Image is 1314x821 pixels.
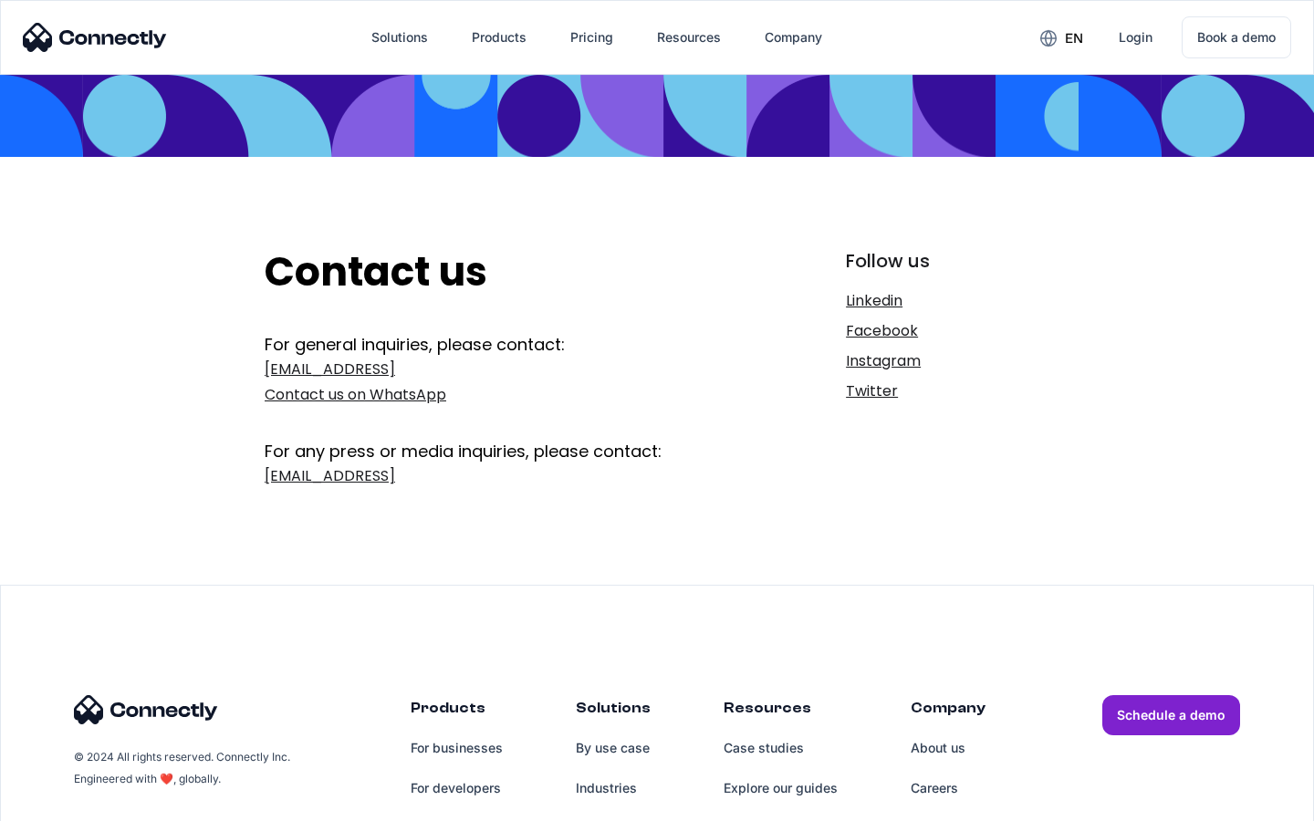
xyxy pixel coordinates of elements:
ul: Language list [36,789,109,815]
div: Products [411,695,503,728]
a: Careers [911,768,985,808]
a: Linkedin [846,288,1049,314]
a: [EMAIL_ADDRESS] [265,463,727,489]
div: For any press or media inquiries, please contact: [265,412,727,463]
div: Company [911,695,985,728]
a: For businesses [411,728,503,768]
img: Connectly Logo [23,23,167,52]
div: en [1065,26,1083,51]
a: Case studies [724,728,838,768]
div: For general inquiries, please contact: [265,333,727,357]
a: Explore our guides [724,768,838,808]
a: Facebook [846,318,1049,344]
div: © 2024 All rights reserved. Connectly Inc. Engineered with ❤️, globally. [74,746,293,790]
a: Twitter [846,379,1049,404]
a: [EMAIL_ADDRESS]Contact us on WhatsApp [265,357,727,408]
div: Resources [657,25,721,50]
a: Login [1104,16,1167,59]
div: Solutions [371,25,428,50]
a: By use case [576,728,651,768]
div: Pricing [570,25,613,50]
h2: Contact us [265,248,727,296]
div: Login [1119,25,1152,50]
div: Follow us [846,248,1049,274]
a: Pricing [556,16,628,59]
aside: Language selected: English [18,789,109,815]
a: Instagram [846,348,1049,374]
div: Resources [724,695,838,728]
div: Company [765,25,822,50]
a: Industries [576,768,651,808]
a: Schedule a demo [1102,695,1240,735]
div: Products [472,25,527,50]
a: About us [911,728,985,768]
a: Book a demo [1182,16,1291,58]
a: For developers [411,768,503,808]
img: Connectly Logo [74,695,218,724]
div: Solutions [576,695,651,728]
